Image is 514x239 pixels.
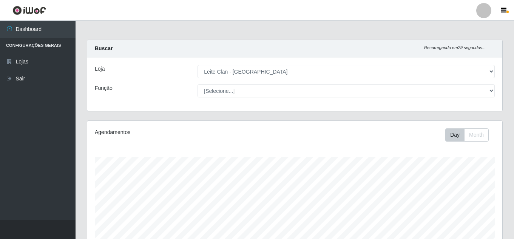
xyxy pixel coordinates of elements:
[445,128,489,142] div: First group
[95,65,105,73] label: Loja
[12,6,46,15] img: CoreUI Logo
[445,128,465,142] button: Day
[445,128,495,142] div: Toolbar with button groups
[95,128,255,136] div: Agendamentos
[424,45,486,50] i: Recarregando em 29 segundos...
[95,84,113,92] label: Função
[464,128,489,142] button: Month
[95,45,113,51] strong: Buscar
